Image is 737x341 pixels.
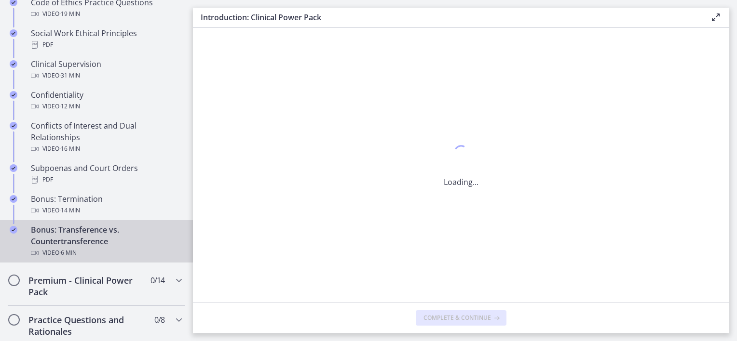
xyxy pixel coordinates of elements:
div: PDF [31,39,181,51]
span: 0 / 14 [150,275,164,286]
div: Social Work Ethical Principles [31,27,181,51]
div: Video [31,70,181,81]
div: Confidentiality [31,89,181,112]
div: Video [31,101,181,112]
div: PDF [31,174,181,185]
i: Completed [10,29,17,37]
h2: Premium - Clinical Power Pack [28,275,146,298]
i: Completed [10,122,17,130]
i: Completed [10,91,17,99]
span: 0 / 8 [154,314,164,326]
i: Completed [10,164,17,172]
h3: Introduction: Clinical Power Pack [201,12,695,23]
span: · 19 min [59,8,80,20]
div: Conflicts of Interest and Dual Relationships [31,120,181,155]
div: Bonus: Termination [31,193,181,216]
h2: Practice Questions and Rationales [28,314,146,337]
i: Completed [10,226,17,234]
i: Completed [10,60,17,68]
div: Video [31,205,181,216]
p: Loading... [444,176,478,188]
span: · 12 min [59,101,80,112]
div: 1 [444,143,478,165]
i: Completed [10,195,17,203]
div: Clinical Supervision [31,58,181,81]
span: · 14 min [59,205,80,216]
span: · 16 min [59,143,80,155]
div: Video [31,8,181,20]
div: Bonus: Transference vs. Countertransference [31,224,181,259]
div: Video [31,143,181,155]
span: · 6 min [59,247,77,259]
button: Complete & continue [416,310,506,326]
span: Complete & continue [423,314,491,322]
span: · 31 min [59,70,80,81]
div: Video [31,247,181,259]
div: Subpoenas and Court Orders [31,162,181,185]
